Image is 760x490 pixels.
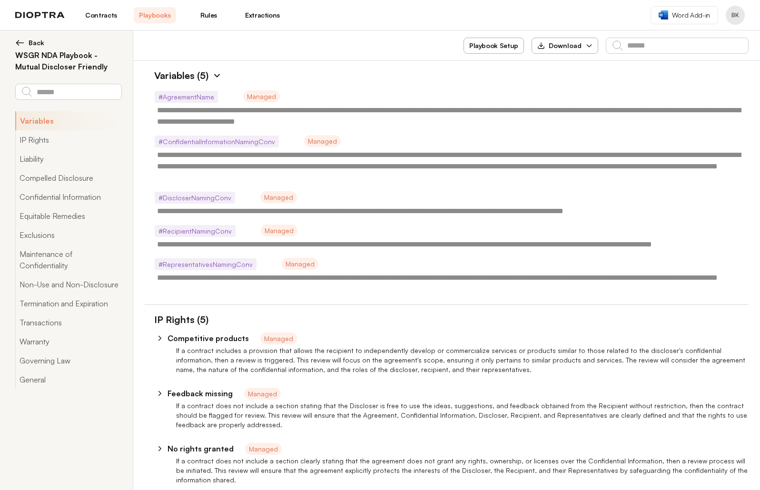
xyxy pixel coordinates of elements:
span: Managed [245,443,282,455]
button: Liability [15,149,121,168]
span: Managed [244,388,281,400]
button: Governing Law [15,351,121,370]
a: Rules [188,7,230,23]
button: Equitable Remedies [15,206,121,225]
span: Managed [260,333,297,344]
span: Managed [260,191,297,203]
span: # AgreementName [155,91,218,103]
h1: Variables (5) [145,69,208,83]
span: Managed [282,258,318,270]
button: Profile menu [726,6,745,25]
span: # DiscloserNamingConv [155,192,235,204]
button: Non-Use and Non-Disclosure [15,275,121,294]
p: Feedback missing [168,388,233,399]
img: logo [15,12,65,19]
p: If a contract includes a provision that allows the recipient to independently develop or commerci... [176,346,749,374]
button: Maintenance of Confidentiality [15,245,121,275]
button: IP Rights [15,130,121,149]
p: If a contract does not include a section stating that the Discloser is free to use the ideas, sug... [176,401,749,430]
button: Playbook Setup [464,38,524,54]
span: # RepresentativesNamingConv [155,258,257,270]
span: # ConfidentialInformationNamingConv [155,136,279,147]
p: No rights granted [168,443,234,454]
span: Managed [261,225,297,236]
span: Back [29,38,44,48]
span: Managed [304,135,341,147]
button: Back [15,38,121,48]
button: Variables [15,111,121,130]
button: Warranty [15,332,121,351]
span: Managed [243,90,280,102]
img: left arrow [15,38,25,48]
a: Playbooks [134,7,176,23]
p: If a contract does not include a section clearly stating that the agreement does not grant any ri... [176,456,749,485]
p: Competitive products [168,333,249,344]
h1: IP Rights (5) [145,313,208,327]
span: # RecipientNamingConv [155,225,236,237]
a: Contracts [80,7,122,23]
h2: WSGR NDA Playbook - Mutual Discloser Friendly [15,49,121,72]
img: word [659,10,668,20]
div: Download [537,41,582,50]
a: Word Add-in [651,6,718,24]
img: Expand [212,71,222,80]
a: Extractions [241,7,284,23]
button: Transactions [15,313,121,332]
button: Termination and Expiration [15,294,121,313]
button: Exclusions [15,225,121,245]
span: Word Add-in [672,10,710,20]
button: Compelled Disclosure [15,168,121,187]
button: Download [532,38,598,54]
button: Confidential Information [15,187,121,206]
button: General [15,370,121,389]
